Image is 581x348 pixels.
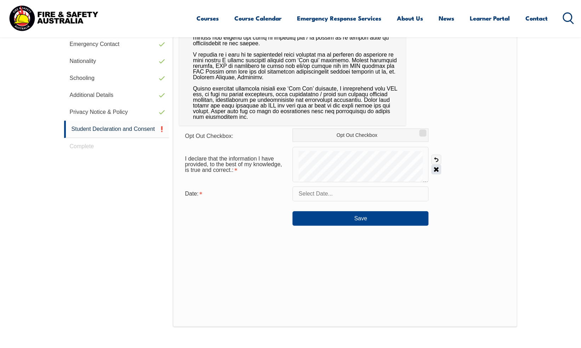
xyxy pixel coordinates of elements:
[64,53,169,70] a: Nationality
[470,9,510,28] a: Learner Portal
[179,152,292,177] div: I declare that the information I have provided, to the best of my knowledge, is true and correct....
[439,9,454,28] a: News
[64,87,169,104] a: Additional Details
[292,186,428,201] input: Select Date...
[431,164,441,174] a: Clear
[196,9,219,28] a: Courses
[525,9,548,28] a: Contact
[64,36,169,53] a: Emergency Contact
[292,128,428,142] label: Opt Out Checkbox
[397,9,423,28] a: About Us
[64,70,169,87] a: Schooling
[64,104,169,121] a: Privacy Notice & Policy
[179,187,292,201] div: Date is required.
[64,121,169,138] a: Student Declaration and Consent
[185,133,233,139] span: Opt Out Checkbox:
[431,155,441,164] a: Undo
[292,211,428,225] button: Save
[234,9,281,28] a: Course Calendar
[297,9,381,28] a: Emergency Response Services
